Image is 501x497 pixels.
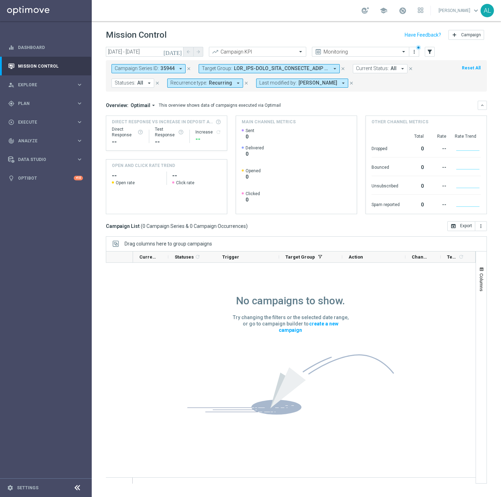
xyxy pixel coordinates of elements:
[8,38,83,57] div: Dashboard
[112,119,213,125] span: Direct Response VS Increase In Deposit Amount
[235,80,241,86] i: arrow_drop_down
[125,241,212,247] span: Drag columns here to group campaigns
[18,157,76,162] span: Data Studio
[405,198,424,210] div: 0
[8,157,83,162] button: Data Studio keyboard_arrow_right
[8,119,14,125] i: play_circle_outline
[150,102,157,108] i: arrow_drop_down
[76,100,83,107] i: keyboard_arrow_right
[76,81,83,88] i: keyboard_arrow_right
[8,175,83,181] button: lightbulb Optibot +10
[405,180,424,191] div: 0
[8,138,83,144] button: track_changes Analyze keyboard_arrow_right
[125,241,212,247] div: Row Groups
[18,57,83,75] a: Mission Control
[112,162,175,169] h4: OPEN AND CLICK RATE TREND
[246,128,254,133] span: Sent
[458,254,464,260] i: refresh
[8,45,83,50] button: equalizer Dashboard
[236,294,345,307] h1: No campaigns to show.
[146,80,152,86] i: arrow_drop_down
[8,57,83,75] div: Mission Control
[193,47,203,57] button: arrow_forward
[429,133,446,139] div: Rate
[222,254,239,260] span: Trigger
[18,139,76,143] span: Analyze
[246,197,260,203] span: 0
[429,198,446,210] div: --
[233,314,349,333] p: Try changing the filters or the selected date range, or go to campaign builder to
[137,80,143,86] span: All
[159,102,281,108] div: This overview shows data of campaigns executed via Optimail
[18,83,76,87] span: Explore
[298,80,337,86] span: [PERSON_NAME]
[411,49,417,55] i: more_vert
[405,133,424,139] div: Total
[455,133,481,139] div: Rate Trend
[461,32,481,37] span: Campaign
[8,101,83,106] button: gps_fixed Plan keyboard_arrow_right
[372,142,400,154] div: Dropped
[202,66,232,72] span: Target Group:
[209,80,232,86] span: Recurring
[139,254,156,260] span: Current Status
[353,64,408,73] button: Current Status: All arrow_drop_down
[438,5,481,16] a: [PERSON_NAME]keyboard_arrow_down
[76,119,83,125] i: keyboard_arrow_right
[340,65,346,73] button: close
[183,47,193,57] button: arrow_back
[447,254,457,260] span: Templates
[461,64,481,72] button: Reset All
[112,138,143,146] div: --
[106,30,167,40] h1: Mission Control
[475,221,487,231] button: more_vert
[18,169,74,187] a: Optibot
[7,485,13,491] i: settings
[177,66,184,72] i: arrow_drop_down
[163,49,182,55] i: [DATE]
[155,81,160,86] i: close
[399,66,406,72] i: arrow_drop_down
[155,138,184,146] div: --
[234,66,329,72] span: LOR_IPS-DOLO_SITA_CONSECTE_ADIP 65% el 435 SED doei_767287, TEM_INC-UTLA_ETDO_MAGNAALI_ENIM 12% a...
[176,180,194,186] span: Click rate
[8,82,83,88] button: person_search Explore keyboard_arrow_right
[186,49,191,54] i: arrow_back
[372,161,400,172] div: Bounced
[116,180,135,186] span: Open rate
[8,138,76,144] div: Analyze
[175,254,194,260] span: Statuses
[416,45,421,50] div: There are unsaved changes
[155,126,184,138] div: Test Response
[380,7,387,14] span: school
[244,81,249,86] i: close
[427,49,433,55] i: filter_alt
[8,138,14,144] i: track_changes
[242,119,296,125] h4: Main channel metrics
[372,198,400,210] div: Spam reported
[8,82,76,88] div: Explore
[186,66,191,71] i: close
[106,102,128,108] h3: Overview:
[448,30,484,40] button: add Campaign
[18,101,76,106] span: Plan
[285,254,315,260] span: Target Group
[170,80,207,86] span: Recurrence type:
[429,161,446,172] div: --
[480,103,485,108] i: keyboard_arrow_down
[8,119,76,125] div: Execute
[143,223,246,229] span: 0 Campaign Series & 0 Campaign Occurrences
[457,253,464,261] span: Calculate column
[115,80,135,86] span: Statuses:
[8,156,76,163] div: Data Studio
[340,66,345,71] i: close
[172,172,221,180] h2: --
[391,66,397,72] span: All
[111,64,186,73] button: Campaign Series ID: 35944 arrow_drop_down
[8,44,14,51] i: equalizer
[447,223,487,229] multiple-options-button: Export to CSV
[216,129,221,135] i: refresh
